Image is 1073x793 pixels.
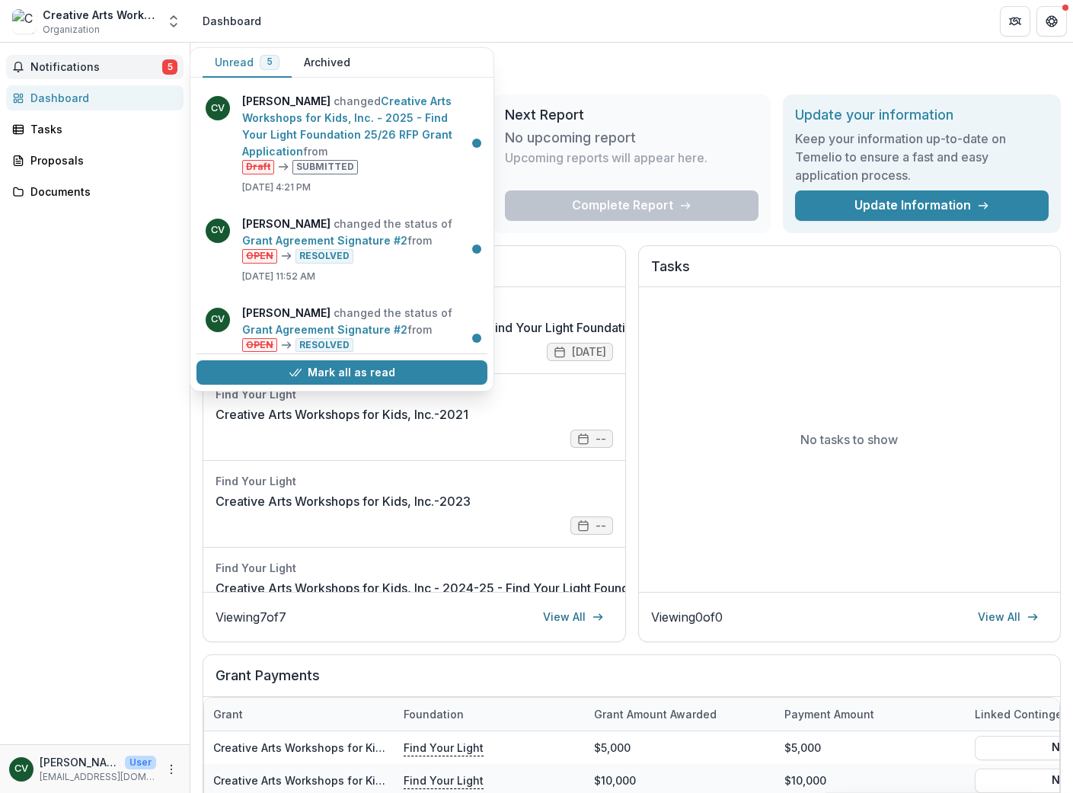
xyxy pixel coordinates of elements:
p: changed from [242,93,478,174]
p: changed the status of from [242,305,478,353]
nav: breadcrumb [196,10,267,32]
a: Tasks [6,117,184,142]
div: $5,000 [775,731,966,764]
p: [EMAIL_ADDRESS][DOMAIN_NAME] [40,770,156,784]
p: Viewing 7 of 7 [216,608,286,626]
a: Creative Arts Workshops for Kids, Inc.-2023 [216,492,471,510]
a: Creative Arts Workshops for Kids, Inc.-2021 [216,405,468,424]
div: Grant amount awarded [585,698,775,731]
a: View All [534,605,613,629]
a: View All [969,605,1048,629]
div: Grant amount awarded [585,706,726,722]
button: More [162,760,180,779]
h3: Keep your information up-to-date on Temelio to ensure a fast and easy application process. [795,130,1049,184]
p: User [125,756,156,769]
h2: Next Report [505,107,758,123]
div: Payment Amount [775,706,883,722]
div: Dashboard [30,90,171,106]
div: Proposals [30,152,171,168]
span: 5 [267,56,273,67]
a: Dashboard [6,85,184,110]
button: Unread [203,48,292,78]
a: Creative Arts Workshops for Kids, Inc - 2024-25 - Find Your Light Foundation Request for Proposal [216,579,781,597]
div: Payment Amount [775,698,966,731]
a: Grant Agreement Signature #2 [242,234,407,247]
button: Partners [1000,6,1030,37]
img: Creative Arts Workshops for Kids, Inc. [12,9,37,34]
a: Creative Arts Workshops for Kids, Inc - 2024-25 - Find Your Light Foundation Request for Proposal [213,741,739,754]
a: Grant Agreement Signature #2 [242,323,407,336]
div: Foundation [394,706,473,722]
button: Get Help [1036,6,1067,37]
div: Creative Arts Workshops for Kids, Inc. [43,7,157,23]
p: changed the status of from [242,216,478,264]
div: Foundation [394,698,585,731]
a: Creative Arts Workshops for Kids, Inc. - 2025 - Find Your Light Foundation 25/26 RFP Grant Applic... [216,318,806,337]
span: 5 [162,59,177,75]
button: Notifications5 [6,55,184,79]
div: $5,000 [585,731,775,764]
p: Find Your Light [404,739,484,756]
button: Open entity switcher [163,6,184,37]
div: Tasks [30,121,171,137]
p: [PERSON_NAME] [40,754,119,770]
h1: Dashboard [203,55,1061,82]
h2: Grant Payments [216,667,1048,696]
div: Grant [204,698,394,731]
div: Dashboard [203,13,261,29]
button: Archived [292,48,362,78]
a: Proposals [6,148,184,173]
a: Update Information [795,190,1049,221]
span: Organization [43,23,100,37]
h2: Update your information [795,107,1049,123]
div: Documents [30,184,171,200]
p: Find Your Light [404,772,484,788]
p: Upcoming reports will appear here. [505,149,707,167]
h2: Tasks [651,258,1049,287]
div: Grant [204,706,252,722]
a: Creative Arts Workshops for Kids, Inc.-2024 [213,774,447,787]
p: Viewing 0 of 0 [651,608,723,626]
button: Mark all as read [196,360,487,385]
p: No tasks to show [800,430,898,449]
a: Documents [6,179,184,204]
h3: No upcoming report [505,130,636,146]
span: Notifications [30,61,162,74]
div: Clair Vogel [14,764,28,774]
a: Creative Arts Workshops for Kids, Inc. - 2025 - Find Your Light Foundation 25/26 RFP Grant Applic... [242,94,452,158]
